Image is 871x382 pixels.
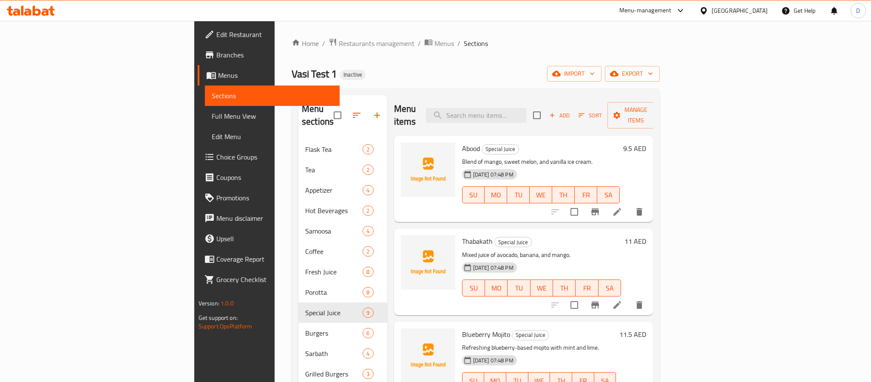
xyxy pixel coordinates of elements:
[619,328,646,340] h6: 11.5 AED
[298,139,387,160] div: Flask Tea2
[216,29,333,40] span: Edit Restaurant
[629,295,650,315] button: delete
[346,105,367,125] span: Sort sections
[533,189,549,201] span: WE
[482,144,519,154] span: Special Juice
[298,282,387,302] div: Porotta8
[462,250,621,260] p: Mixed juice of avocado, banana, and mango.
[199,298,219,309] span: Version:
[530,186,552,203] button: WE
[363,227,373,235] span: 4
[298,241,387,262] div: Coffee2
[418,38,421,48] li: /
[629,202,650,222] button: delete
[401,143,455,197] img: Abood
[305,348,363,359] span: Sarbath
[305,246,363,257] span: Coffee
[216,254,333,264] span: Coverage Report
[578,189,594,201] span: FR
[329,106,346,124] span: Select all sections
[198,167,340,188] a: Coupons
[488,282,504,294] span: MO
[565,203,583,221] span: Select to update
[363,288,373,296] span: 8
[221,298,234,309] span: 1.0.0
[298,221,387,241] div: Samoosa4
[556,282,572,294] span: TH
[216,274,333,285] span: Grocery Checklist
[305,205,363,216] span: Hot Beverages
[340,70,366,80] div: Inactive
[623,143,646,154] h6: 9.5 AED
[470,356,517,365] span: [DATE] 07:48 PM
[216,172,333,182] span: Coupons
[305,165,363,175] span: Tea
[599,279,621,296] button: SA
[205,126,340,147] a: Edit Menu
[340,71,366,78] span: Inactive
[363,267,373,277] div: items
[576,279,598,296] button: FR
[216,152,333,162] span: Choice Groups
[612,68,653,79] span: export
[298,262,387,282] div: Fresh Juice8
[457,38,460,48] li: /
[305,369,363,379] span: Grilled Burgers
[576,109,604,122] button: Sort
[507,186,530,203] button: TU
[367,105,387,125] button: Add section
[511,189,526,201] span: TU
[434,38,454,48] span: Menus
[205,86,340,106] a: Sections
[546,109,573,122] button: Add
[556,189,571,201] span: TH
[363,246,373,257] div: items
[462,142,480,155] span: Abood
[612,300,622,310] a: Edit menu item
[363,166,373,174] span: 2
[198,65,340,86] a: Menus
[462,328,510,341] span: Blueberry Mojito
[470,171,517,179] span: [DATE] 07:48 PM
[531,279,553,296] button: WE
[216,50,333,60] span: Branches
[426,108,526,123] input: search
[305,185,363,195] span: Appetizer
[401,235,455,290] img: Thabakath
[464,38,488,48] span: Sections
[462,279,485,296] button: SU
[212,111,333,121] span: Full Menu View
[363,205,373,216] div: items
[363,165,373,175] div: items
[298,200,387,221] div: Hot Beverages2
[485,186,507,203] button: MO
[619,6,672,16] div: Menu-management
[548,111,571,120] span: Add
[494,237,532,247] div: Special Juice
[363,268,373,276] span: 8
[512,330,549,340] span: Special Juice
[305,308,363,318] span: Special Juice
[495,237,531,247] span: Special Juice
[363,248,373,256] span: 2
[363,309,373,317] span: 9
[585,202,605,222] button: Branch-specific-item
[198,188,340,208] a: Promotions
[546,109,573,122] span: Add item
[575,186,597,203] button: FR
[363,350,373,358] span: 4
[305,267,363,277] span: Fresh Juice
[329,38,414,49] a: Restaurants management
[305,328,363,338] span: Burgers
[298,343,387,364] div: Sarbath4
[573,109,607,122] span: Sort items
[198,269,340,290] a: Grocery Checklist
